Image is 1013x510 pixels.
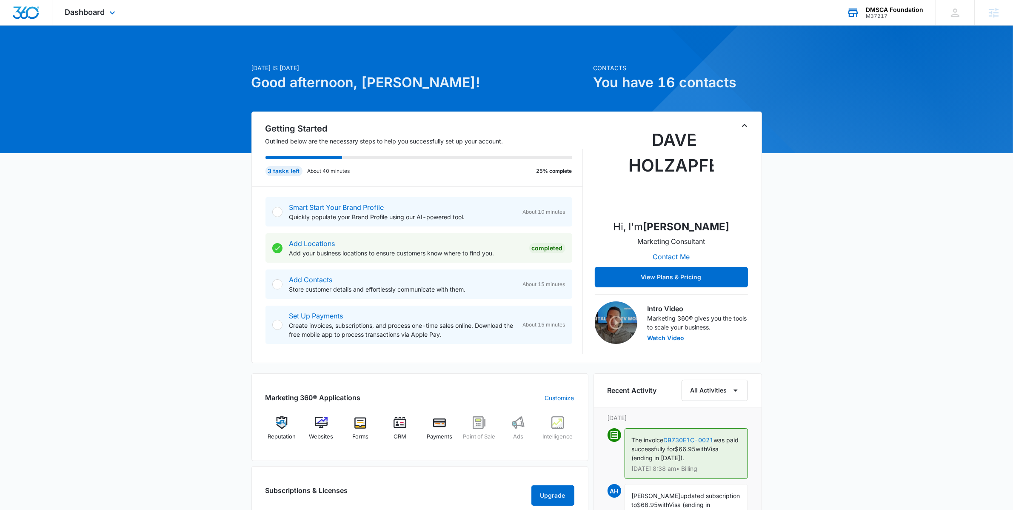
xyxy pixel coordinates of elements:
h1: You have 16 contacts [594,72,762,93]
span: Websites [309,433,333,441]
button: Upgrade [531,485,574,506]
div: 3 tasks left [265,166,302,176]
a: CRM [384,416,417,447]
a: Payments [423,416,456,447]
span: About 15 minutes [523,321,565,329]
p: [DATE] [608,413,748,422]
p: Marketing 360® gives you the tools to scale your business. [648,314,748,332]
button: View Plans & Pricing [595,267,748,287]
span: with [658,501,669,508]
p: Contacts [594,63,762,72]
span: updated subscription to [632,492,740,508]
p: 25% complete [536,167,572,175]
div: account name [866,6,923,13]
span: CRM [394,433,406,441]
p: Outlined below are the necessary steps to help you successfully set up your account. [265,137,583,146]
a: Point of Sale [462,416,495,447]
img: Dave Holzapfel [629,127,714,212]
strong: [PERSON_NAME] [643,221,729,233]
span: with [696,445,707,453]
p: Marketing Consultant [637,236,705,246]
h6: Recent Activity [608,385,657,395]
span: About 15 minutes [523,281,565,288]
span: $66.95 [637,501,658,508]
div: Completed [529,243,565,253]
span: About 10 minutes [523,208,565,216]
a: Customize [545,393,574,402]
p: [DATE] 8:38 am • Billing [632,466,741,472]
a: Reputation [265,416,298,447]
div: account id [866,13,923,19]
h2: Subscriptions & Licenses [265,485,348,502]
span: AH [608,484,621,498]
img: Intro Video [595,301,637,344]
p: Store customer details and effortlessly communicate with them. [289,285,516,294]
p: Add your business locations to ensure customers know where to find you. [289,249,522,258]
span: Payments [427,433,452,441]
button: Contact Me [644,246,698,267]
span: [PERSON_NAME] [632,492,681,499]
span: $66.95 [675,445,696,453]
h1: Good afternoon, [PERSON_NAME]! [251,72,588,93]
a: Add Locations [289,239,335,248]
span: Intelligence [543,433,573,441]
span: Ads [513,433,523,441]
p: [DATE] is [DATE] [251,63,588,72]
a: Smart Start Your Brand Profile [289,203,384,212]
button: Watch Video [648,335,685,341]
p: Quickly populate your Brand Profile using our AI-powered tool. [289,212,516,221]
span: Reputation [268,433,296,441]
h3: Intro Video [648,304,748,314]
a: Ads [502,416,535,447]
p: Hi, I'm [613,219,729,235]
a: Intelligence [542,416,574,447]
button: All Activities [682,380,748,401]
button: Toggle Collapse [739,120,750,131]
p: About 40 minutes [308,167,350,175]
span: Dashboard [65,8,105,17]
a: Add Contacts [289,275,333,284]
a: DB730E1C-0021 [664,436,714,444]
p: Create invoices, subscriptions, and process one-time sales online. Download the free mobile app t... [289,321,516,339]
h2: Getting Started [265,122,583,135]
a: Websites [305,416,337,447]
h2: Marketing 360® Applications [265,393,361,403]
a: Set Up Payments [289,312,343,320]
span: Forms [352,433,368,441]
span: Point of Sale [463,433,495,441]
span: The invoice [632,436,664,444]
a: Forms [344,416,377,447]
